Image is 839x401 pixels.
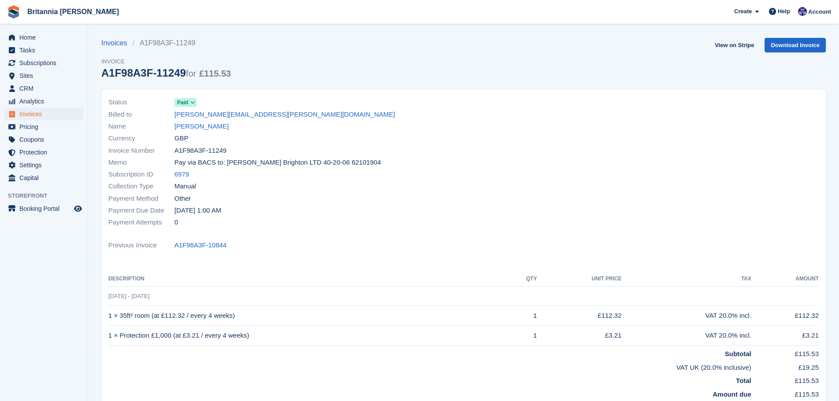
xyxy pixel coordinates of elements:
[7,5,20,18] img: stora-icon-8386f47178a22dfd0bd8f6a31ec36ba5ce8667c1dd55bd0f319d3a0aa187defe.svg
[108,326,506,346] td: 1 × Protection £1,000 (at £3.21 / every 4 weeks)
[808,7,831,16] span: Account
[506,326,537,346] td: 1
[101,38,133,48] a: Invoices
[19,57,72,69] span: Subscriptions
[751,272,819,286] th: Amount
[4,70,83,82] a: menu
[108,240,174,250] span: Previous Invoice
[174,240,226,250] a: A1F98A3F-10844
[108,169,174,180] span: Subscription ID
[19,159,72,171] span: Settings
[751,346,819,359] td: £115.53
[19,82,72,95] span: CRM
[24,4,122,19] a: Britannia [PERSON_NAME]
[4,121,83,133] a: menu
[4,202,83,215] a: menu
[4,159,83,171] a: menu
[174,206,221,216] time: 2025-08-17 00:00:00 UTC
[108,97,174,107] span: Status
[108,206,174,216] span: Payment Due Date
[8,191,88,200] span: Storefront
[174,194,191,204] span: Other
[621,331,751,341] div: VAT 20.0% incl.
[108,217,174,228] span: Payment Attempts
[108,121,174,132] span: Name
[19,108,72,120] span: Invoices
[4,146,83,158] a: menu
[177,99,188,107] span: Paid
[778,7,790,16] span: Help
[108,133,174,143] span: Currency
[19,133,72,146] span: Coupons
[736,377,751,384] strong: Total
[506,272,537,286] th: QTY
[506,306,537,326] td: 1
[751,326,819,346] td: £3.21
[174,158,381,168] span: Pay via BACS to: [PERSON_NAME] Brighton LTD 40-20-06 62101904
[108,272,506,286] th: Description
[73,203,83,214] a: Preview store
[765,38,826,52] a: Download Invoice
[108,293,149,299] span: [DATE] - [DATE]
[537,272,621,286] th: Unit Price
[4,172,83,184] a: menu
[798,7,807,16] img: Becca Clark
[174,97,197,107] a: Paid
[101,67,231,79] div: A1F98A3F-11249
[537,306,621,326] td: £112.32
[174,133,188,143] span: GBP
[174,181,196,191] span: Manual
[108,181,174,191] span: Collection Type
[537,326,621,346] td: £3.21
[108,146,174,156] span: Invoice Number
[101,38,231,48] nav: breadcrumbs
[711,38,758,52] a: View on Stripe
[174,169,189,180] a: 6979
[19,172,72,184] span: Capital
[19,31,72,44] span: Home
[108,158,174,168] span: Memo
[4,108,83,120] a: menu
[4,82,83,95] a: menu
[4,133,83,146] a: menu
[751,359,819,373] td: £19.25
[621,272,751,286] th: Tax
[4,31,83,44] a: menu
[19,70,72,82] span: Sites
[174,146,226,156] span: A1F98A3F-11249
[174,217,178,228] span: 0
[108,306,506,326] td: 1 × 35ft² room (at £112.32 / every 4 weeks)
[19,121,72,133] span: Pricing
[4,44,83,56] a: menu
[108,359,751,373] td: VAT UK (20.0% inclusive)
[174,110,395,120] a: [PERSON_NAME][EMAIL_ADDRESS][PERSON_NAME][DOMAIN_NAME]
[713,390,751,398] strong: Amount due
[19,95,72,107] span: Analytics
[725,350,751,357] strong: Subtotal
[4,95,83,107] a: menu
[108,194,174,204] span: Payment Method
[751,372,819,386] td: £115.53
[199,69,231,78] span: £115.53
[108,110,174,120] span: Billed to
[19,202,72,215] span: Booking Portal
[751,386,819,400] td: £115.53
[174,121,229,132] a: [PERSON_NAME]
[4,57,83,69] a: menu
[751,306,819,326] td: £112.32
[621,311,751,321] div: VAT 20.0% incl.
[186,69,196,78] span: for
[101,57,231,66] span: Invoice
[19,146,72,158] span: Protection
[19,44,72,56] span: Tasks
[734,7,752,16] span: Create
